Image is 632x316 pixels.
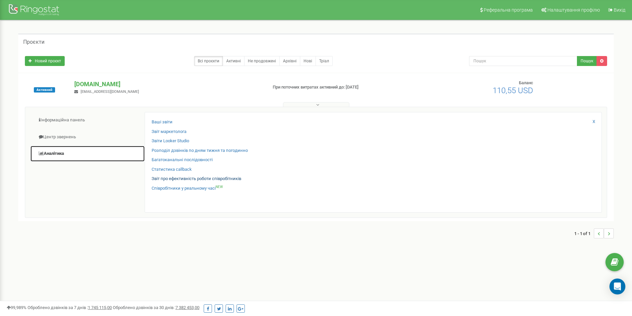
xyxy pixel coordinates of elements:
span: 110,55 USD [493,86,533,95]
a: X [593,119,595,125]
button: Пошук [577,56,597,66]
a: Розподіл дзвінків по дням тижня та погодинно [152,148,248,154]
sup: NEW [216,185,223,189]
a: Новий проєкт [25,56,65,66]
a: Аналiтика [30,146,145,162]
span: Оброблено дзвінків за 7 днів : [28,305,112,310]
p: При поточних витратах активний до: [DATE] [273,84,411,91]
span: Налаштування профілю [547,7,600,13]
h5: Проєкти [23,39,44,45]
span: Оброблено дзвінків за 30 днів : [113,305,199,310]
span: Активний [34,87,55,93]
span: 1 - 1 of 1 [574,228,594,238]
a: Інформаційна панель [30,112,145,128]
div: Open Intercom Messenger [609,279,625,294]
span: [EMAIL_ADDRESS][DOMAIN_NAME] [81,90,139,94]
u: 1 745 115,00 [88,305,112,310]
a: Багатоканальні послідовності [152,157,213,163]
span: 99,989% [7,305,27,310]
nav: ... [574,222,614,245]
a: Архівні [279,56,300,66]
span: Баланс [519,80,533,85]
a: Нові [300,56,316,66]
p: [DOMAIN_NAME] [74,80,262,89]
a: Співробітники у реальному часіNEW [152,185,223,192]
a: Статистика callback [152,166,192,173]
span: Вихід [614,7,625,13]
a: Звіти Looker Studio [152,138,189,144]
u: 7 382 453,00 [176,305,199,310]
a: Звіт маркетолога [152,129,186,135]
span: Реферальна програма [484,7,533,13]
a: Тріал [316,56,333,66]
a: Не продовжені [244,56,280,66]
a: Ваші звіти [152,119,173,125]
a: Активні [223,56,245,66]
a: Всі проєкти [194,56,223,66]
input: Пошук [469,56,577,66]
a: Звіт про ефективність роботи співробітників [152,176,241,182]
a: Центр звернень [30,129,145,145]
